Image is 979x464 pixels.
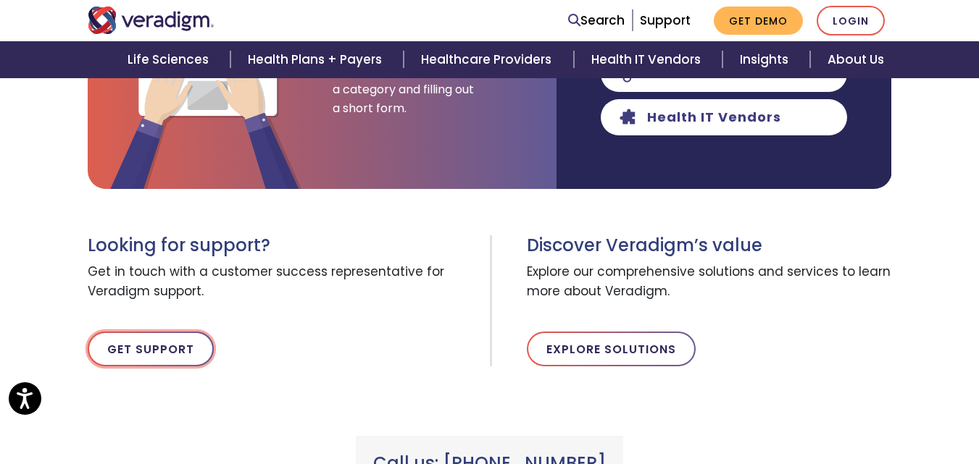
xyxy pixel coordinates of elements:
[527,332,696,366] a: Explore Solutions
[88,235,479,256] h3: Looking for support?
[88,7,214,34] img: Veradigm logo
[88,256,479,308] span: Get in touch with a customer success representative for Veradigm support.
[817,6,885,35] a: Login
[230,41,404,78] a: Health Plans + Payers
[404,41,573,78] a: Healthcare Providers
[714,7,803,35] a: Get Demo
[333,62,478,118] span: Get started by selecting a category and filling out a short form.
[88,332,214,366] a: Get Support
[568,11,625,30] a: Search
[722,41,810,78] a: Insights
[640,12,691,29] a: Support
[810,41,901,78] a: About Us
[110,41,230,78] a: Life Sciences
[527,256,892,308] span: Explore our comprehensive solutions and services to learn more about Veradigm.
[574,41,722,78] a: Health IT Vendors
[527,235,892,256] h3: Discover Veradigm’s value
